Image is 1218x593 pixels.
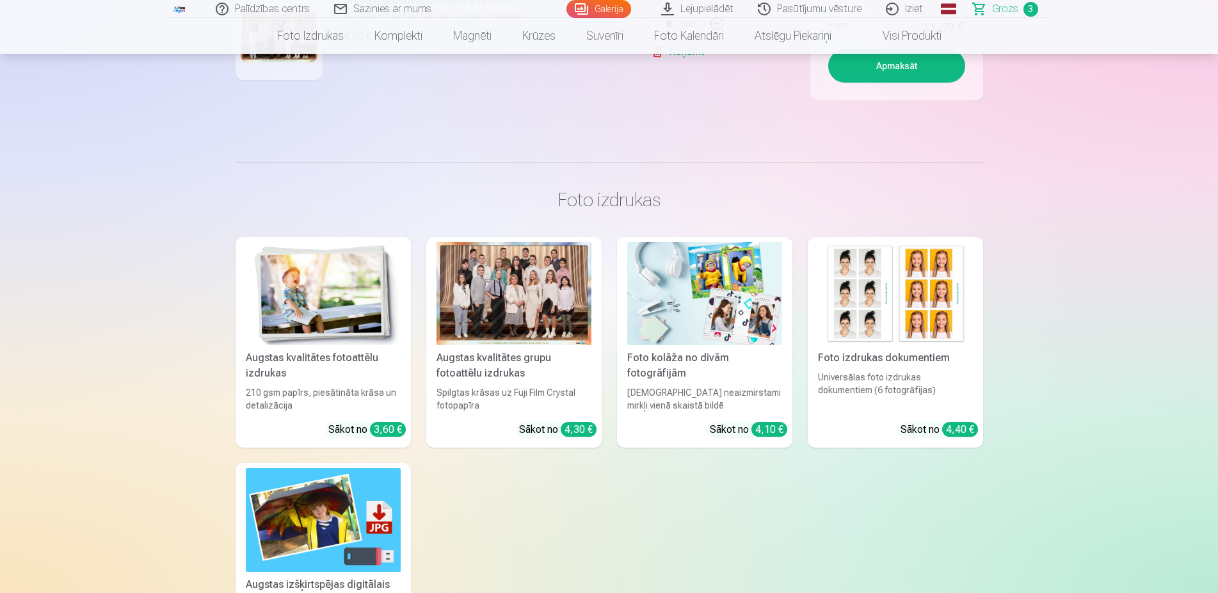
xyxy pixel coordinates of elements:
[262,18,359,54] a: Foto izdrukas
[246,468,401,571] img: Augstas izšķirtspējas digitālais fotoattēls JPG formātā
[328,422,406,437] div: Sākot no
[173,5,187,13] img: /fa1
[1023,2,1038,17] span: 3
[622,350,787,381] div: Foto kolāža no divām fotogrāfijām
[617,237,792,448] a: Foto kolāža no divām fotogrāfijāmFoto kolāža no divām fotogrāfijām[DEMOGRAPHIC_DATA] neaizmirstam...
[639,18,739,54] a: Foto kalendāri
[246,188,973,211] h3: Foto izdrukas
[901,422,978,437] div: Sākot no
[426,237,602,448] a: Augstas kvalitātes grupu fotoattēlu izdrukasSpilgtas krāsas uz Fuji Film Crystal fotopapīraSākot ...
[571,18,639,54] a: Suvenīri
[370,422,406,437] div: 3,60 €
[828,49,965,83] button: Apmaksāt
[236,237,411,448] a: Augstas kvalitātes fotoattēlu izdrukasAugstas kvalitātes fotoattēlu izdrukas210 gsm papīrs, piesā...
[431,386,597,412] div: Spilgtas krāsas uz Fuji Film Crystal fotopapīra
[561,422,597,437] div: 4,30 €
[438,18,507,54] a: Magnēti
[359,18,438,54] a: Komplekti
[622,386,787,412] div: [DEMOGRAPHIC_DATA] neaizmirstami mirkļi vienā skaistā bildē
[813,350,978,366] div: Foto izdrukas dokumentiem
[507,18,571,54] a: Krūzes
[808,237,983,448] a: Foto izdrukas dokumentiemFoto izdrukas dokumentiemUniversālas foto izdrukas dokumentiem (6 fotogr...
[739,18,847,54] a: Atslēgu piekariņi
[241,386,406,412] div: 210 gsm papīrs, piesātināta krāsa un detalizācija
[241,350,406,381] div: Augstas kvalitātes fotoattēlu izdrukas
[942,422,978,437] div: 4,40 €
[519,422,597,437] div: Sākot no
[627,242,782,345] img: Foto kolāža no divām fotogrāfijām
[431,350,597,381] div: Augstas kvalitātes grupu fotoattēlu izdrukas
[847,18,957,54] a: Visi produkti
[751,422,787,437] div: 4,10 €
[992,1,1018,17] span: Grozs
[818,242,973,345] img: Foto izdrukas dokumentiem
[246,242,401,345] img: Augstas kvalitātes fotoattēlu izdrukas
[710,422,787,437] div: Sākot no
[813,371,978,412] div: Universālas foto izdrukas dokumentiem (6 fotogrāfijas)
